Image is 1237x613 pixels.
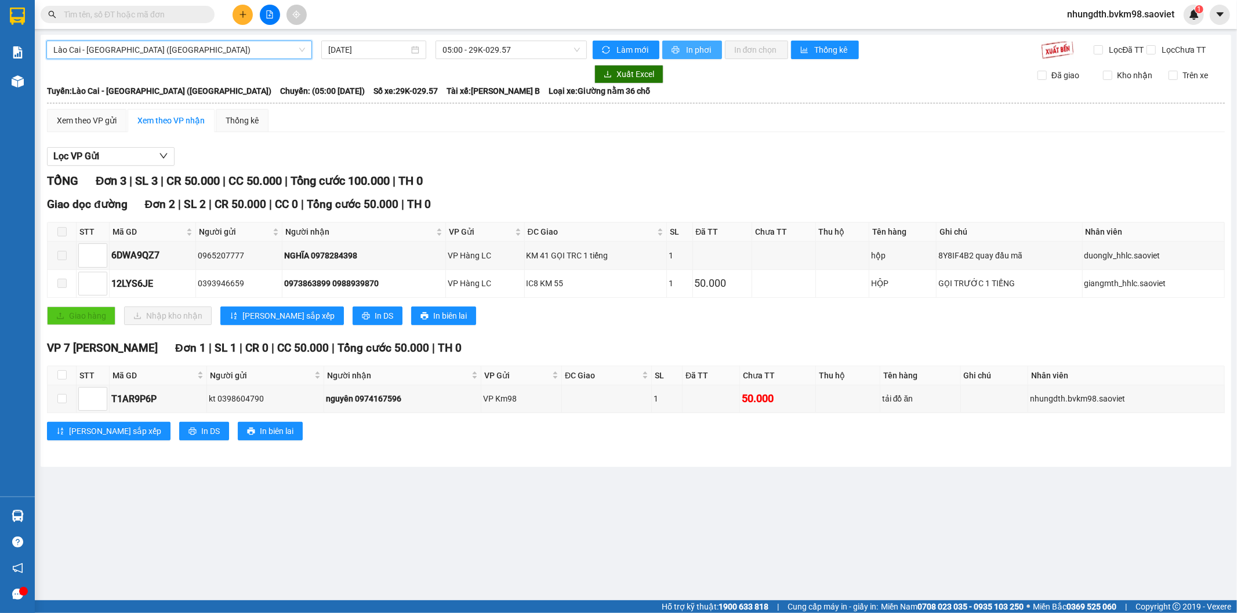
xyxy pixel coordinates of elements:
[1173,603,1181,611] span: copyright
[483,392,560,405] div: VP Km98
[447,85,540,97] span: Tài xế: [PERSON_NAME] B
[247,427,255,436] span: printer
[201,425,220,437] span: In DS
[362,312,370,321] span: printer
[917,602,1024,611] strong: 0708 023 035 - 0935 103 250
[719,602,768,611] strong: 1900 633 818
[260,425,293,437] span: In biên lai
[411,306,476,325] button: printerIn biên lai
[56,427,64,436] span: sort-ascending
[654,392,680,405] div: 1
[602,46,612,55] span: sync
[327,369,469,382] span: Người nhận
[266,10,274,19] span: file-add
[373,85,438,97] span: Số xe: 29K-029.57
[662,600,768,613] span: Hỗ trợ kỹ thuật:
[484,369,550,382] span: VP Gửi
[233,5,253,25] button: plus
[226,114,259,127] div: Thống kê
[442,41,579,59] span: 05:00 - 29K-029.57
[1112,69,1157,82] span: Kho nhận
[129,174,132,188] span: |
[683,366,740,385] th: Đã TT
[528,225,655,238] span: ĐC Giao
[12,75,24,87] img: warehouse-icon
[179,422,229,440] button: printerIn DS
[1178,69,1213,82] span: Trên xe
[53,41,305,59] span: Lào Cai - Hà Nội (Giường)
[527,277,665,290] div: IC8 KM 55
[47,198,128,211] span: Giao dọc đường
[12,589,23,600] span: message
[1066,602,1116,611] strong: 0369 525 060
[184,198,206,211] span: SL 2
[271,341,274,355] span: |
[432,341,435,355] span: |
[285,225,434,238] span: Người nhận
[113,369,195,382] span: Mã GD
[110,385,207,413] td: T1AR9P6P
[662,41,722,59] button: printerIn phơi
[198,249,280,262] div: 0965207777
[57,114,117,127] div: Xem theo VP gửi
[277,341,329,355] span: CC 50.000
[1028,366,1225,385] th: Nhân viên
[1026,604,1030,609] span: ⚪️
[135,174,158,188] span: SL 3
[69,425,161,437] span: [PERSON_NAME] sắp xếp
[159,151,168,160] span: down
[228,174,282,188] span: CC 50.000
[113,225,184,238] span: Mã GD
[1125,600,1127,613] span: |
[47,306,115,325] button: uploadGiao hàng
[667,222,693,242] th: SL
[77,222,110,242] th: STT
[401,198,404,211] span: |
[937,222,1082,242] th: Ghi chú
[742,391,814,407] div: 50.000
[594,65,663,83] button: downloadXuất Excel
[12,46,24,59] img: solution-icon
[438,341,462,355] span: TH 0
[652,366,683,385] th: SL
[96,174,126,188] span: Đơn 3
[110,242,196,269] td: 6DWA9QZ7
[938,249,1080,262] div: 8Y8IF4B2 quay đầu mã
[869,222,937,242] th: Tên hàng
[1195,5,1203,13] sup: 1
[239,10,247,19] span: plus
[338,341,429,355] span: Tổng cước 50.000
[446,242,525,269] td: VP Hàng LC
[238,422,303,440] button: printerIn biên lai
[110,270,196,298] td: 12LYS6JE
[111,248,194,262] div: 6DWA9QZ7
[791,41,859,59] button: bar-chartThống kê
[549,85,650,97] span: Loại xe: Giường nằm 36 chỗ
[230,312,238,321] span: sort-ascending
[871,249,934,262] div: hộp
[292,10,300,19] span: aim
[12,563,23,574] span: notification
[1030,392,1223,405] div: nhungdth.bvkm98.saoviet
[816,366,880,385] th: Thu hộ
[209,198,212,211] span: |
[260,5,280,25] button: file-add
[64,8,201,21] input: Tìm tên, số ĐT hoặc mã đơn
[616,68,654,81] span: Xuất Excel
[178,198,181,211] span: |
[420,312,429,321] span: printer
[328,43,409,56] input: 15/09/2025
[1197,5,1201,13] span: 1
[47,422,171,440] button: sort-ascending[PERSON_NAME] sắp xếp
[223,174,226,188] span: |
[301,198,304,211] span: |
[481,385,562,413] td: VP Km98
[307,198,398,211] span: Tổng cước 50.000
[47,86,271,96] b: Tuyến: Lào Cai - [GEOGRAPHIC_DATA] ([GEOGRAPHIC_DATA])
[210,369,312,382] span: Người gửi
[245,341,269,355] span: CR 0
[285,174,288,188] span: |
[433,309,467,322] span: In biên lai
[326,392,479,405] div: nguyên 0974167596
[604,70,612,79] span: download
